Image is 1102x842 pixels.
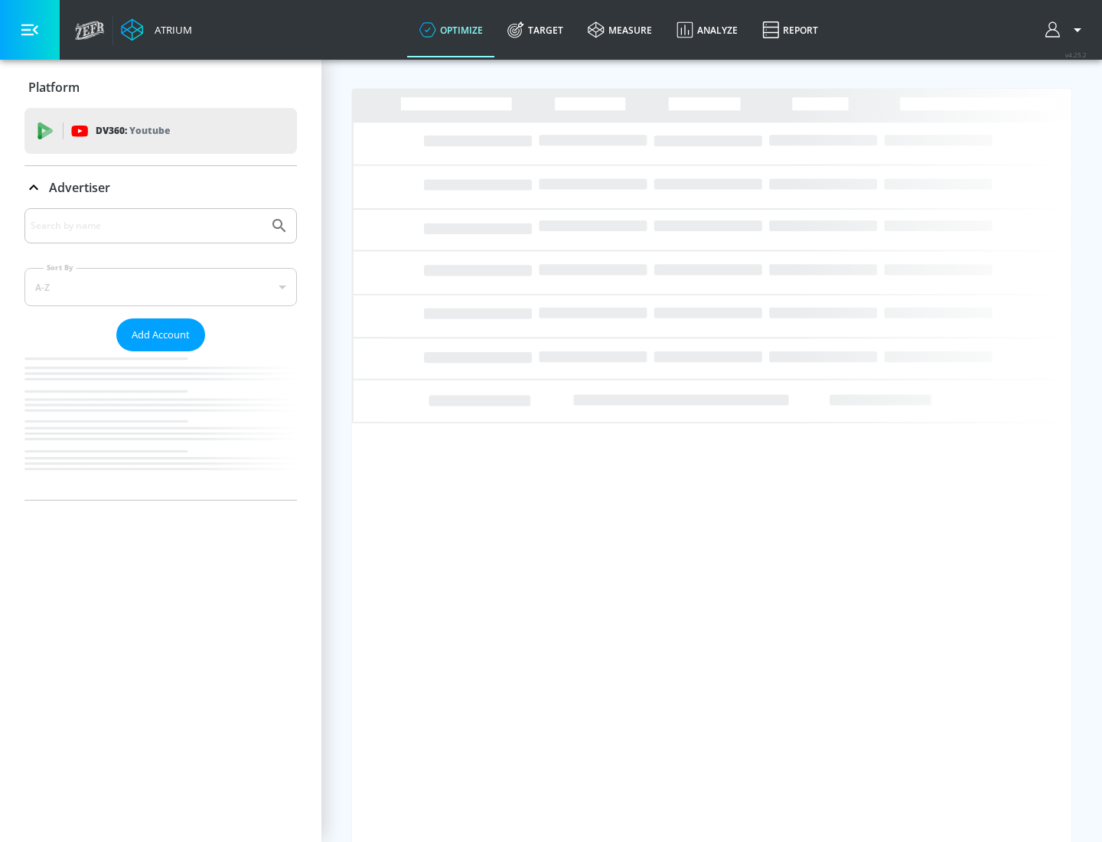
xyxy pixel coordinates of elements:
[575,2,664,57] a: measure
[407,2,495,57] a: optimize
[28,79,80,96] p: Platform
[24,166,297,209] div: Advertiser
[750,2,830,57] a: Report
[664,2,750,57] a: Analyze
[132,326,190,344] span: Add Account
[148,23,192,37] div: Atrium
[24,208,297,500] div: Advertiser
[24,108,297,154] div: DV360: Youtube
[24,66,297,109] div: Platform
[96,122,170,139] p: DV360:
[129,122,170,139] p: Youtube
[495,2,575,57] a: Target
[121,18,192,41] a: Atrium
[24,268,297,306] div: A-Z
[44,263,77,273] label: Sort By
[24,351,297,500] nav: list of Advertiser
[116,318,205,351] button: Add Account
[49,179,110,196] p: Advertiser
[31,216,262,236] input: Search by name
[1065,51,1087,59] span: v 4.25.2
